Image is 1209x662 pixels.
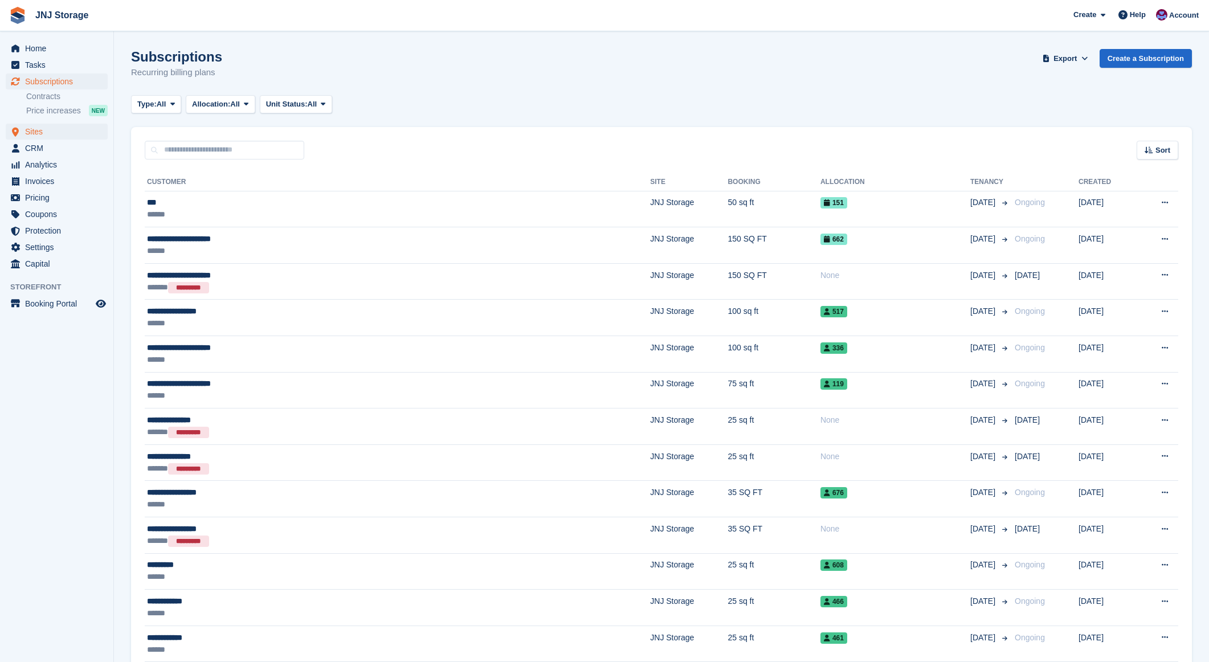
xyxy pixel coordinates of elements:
[6,124,108,140] a: menu
[186,95,255,114] button: Allocation: All
[260,95,332,114] button: Unit Status: All
[970,632,998,644] span: [DATE]
[1015,524,1040,533] span: [DATE]
[1079,227,1136,264] td: [DATE]
[25,124,93,140] span: Sites
[970,197,998,209] span: [DATE]
[1015,560,1045,569] span: Ongoing
[970,595,998,607] span: [DATE]
[1015,271,1040,280] span: [DATE]
[728,191,820,227] td: 50 sq ft
[25,206,93,222] span: Coupons
[650,372,728,408] td: JNJ Storage
[6,256,108,272] a: menu
[25,190,93,206] span: Pricing
[650,481,728,517] td: JNJ Storage
[6,140,108,156] a: menu
[728,408,820,445] td: 25 sq ft
[650,626,728,662] td: JNJ Storage
[6,223,108,239] a: menu
[728,553,820,590] td: 25 sq ft
[25,296,93,312] span: Booking Portal
[650,300,728,336] td: JNJ Storage
[728,336,820,373] td: 100 sq ft
[6,239,108,255] a: menu
[650,263,728,300] td: JNJ Storage
[728,626,820,662] td: 25 sq ft
[820,306,847,317] span: 517
[230,99,240,110] span: All
[820,632,847,644] span: 461
[25,223,93,239] span: Protection
[970,342,998,354] span: [DATE]
[728,590,820,626] td: 25 sq ft
[1079,481,1136,517] td: [DATE]
[970,523,998,535] span: [DATE]
[6,296,108,312] a: menu
[10,281,113,293] span: Storefront
[137,99,157,110] span: Type:
[1053,53,1077,64] span: Export
[1079,263,1136,300] td: [DATE]
[1100,49,1192,68] a: Create a Subscription
[728,173,820,191] th: Booking
[6,73,108,89] a: menu
[1079,336,1136,373] td: [DATE]
[1073,9,1096,21] span: Create
[25,40,93,56] span: Home
[1015,379,1045,388] span: Ongoing
[728,481,820,517] td: 35 SQ FT
[970,233,998,245] span: [DATE]
[970,173,1010,191] th: Tenancy
[25,256,93,272] span: Capital
[820,523,970,535] div: None
[970,559,998,571] span: [DATE]
[820,378,847,390] span: 119
[6,57,108,73] a: menu
[1079,444,1136,481] td: [DATE]
[728,444,820,481] td: 25 sq ft
[1015,488,1045,497] span: Ongoing
[25,57,93,73] span: Tasks
[1079,408,1136,445] td: [DATE]
[820,596,847,607] span: 466
[6,173,108,189] a: menu
[970,305,998,317] span: [DATE]
[89,105,108,116] div: NEW
[1040,49,1090,68] button: Export
[25,157,93,173] span: Analytics
[820,234,847,245] span: 662
[650,336,728,373] td: JNJ Storage
[650,173,728,191] th: Site
[650,408,728,445] td: JNJ Storage
[25,73,93,89] span: Subscriptions
[728,227,820,264] td: 150 SQ FT
[131,95,181,114] button: Type: All
[650,517,728,554] td: JNJ Storage
[25,173,93,189] span: Invoices
[728,300,820,336] td: 100 sq ft
[650,553,728,590] td: JNJ Storage
[1079,191,1136,227] td: [DATE]
[26,105,81,116] span: Price increases
[650,227,728,264] td: JNJ Storage
[6,157,108,173] a: menu
[728,517,820,554] td: 35 SQ FT
[9,7,26,24] img: stora-icon-8386f47178a22dfd0bd8f6a31ec36ba5ce8667c1dd55bd0f319d3a0aa187defe.svg
[1015,415,1040,424] span: [DATE]
[1079,517,1136,554] td: [DATE]
[970,451,998,463] span: [DATE]
[25,140,93,156] span: CRM
[970,487,998,498] span: [DATE]
[1015,234,1045,243] span: Ongoing
[728,372,820,408] td: 75 sq ft
[1015,307,1045,316] span: Ongoing
[25,239,93,255] span: Settings
[820,559,847,571] span: 608
[1079,590,1136,626] td: [DATE]
[6,40,108,56] a: menu
[1015,633,1045,642] span: Ongoing
[1079,173,1136,191] th: Created
[1015,343,1045,352] span: Ongoing
[1155,145,1170,156] span: Sort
